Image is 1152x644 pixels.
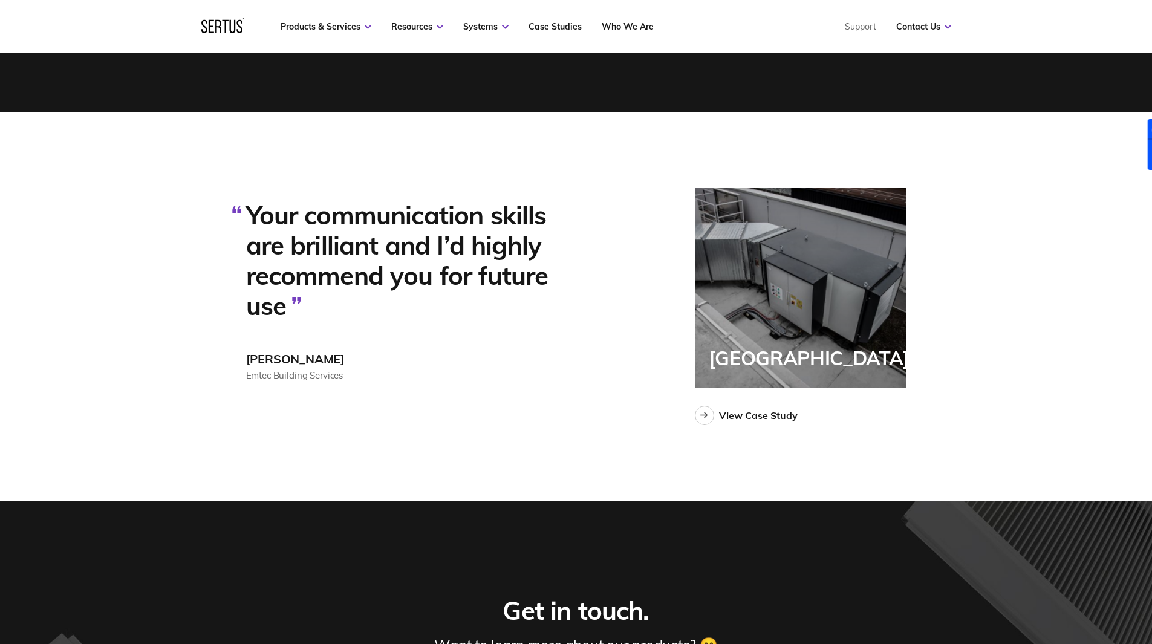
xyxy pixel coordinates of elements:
[281,21,371,32] a: Products & Services
[695,188,906,388] a: [GEOGRAPHIC_DATA]
[934,504,1152,644] iframe: Chat Widget
[719,409,798,421] div: View Case Study
[845,21,876,32] a: Support
[602,21,654,32] a: Who We Are
[529,21,582,32] a: Case Studies
[246,369,585,381] div: Emtec Building Services
[896,21,951,32] a: Contact Us
[503,595,649,627] div: Get in touch.
[695,406,798,425] a: View Case Study
[463,21,509,32] a: Systems
[246,351,585,366] div: [PERSON_NAME]
[709,347,916,369] div: [GEOGRAPHIC_DATA]
[391,21,443,32] a: Resources
[246,200,585,321] div: Your communication skills are brilliant and I’d highly recommend you for future use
